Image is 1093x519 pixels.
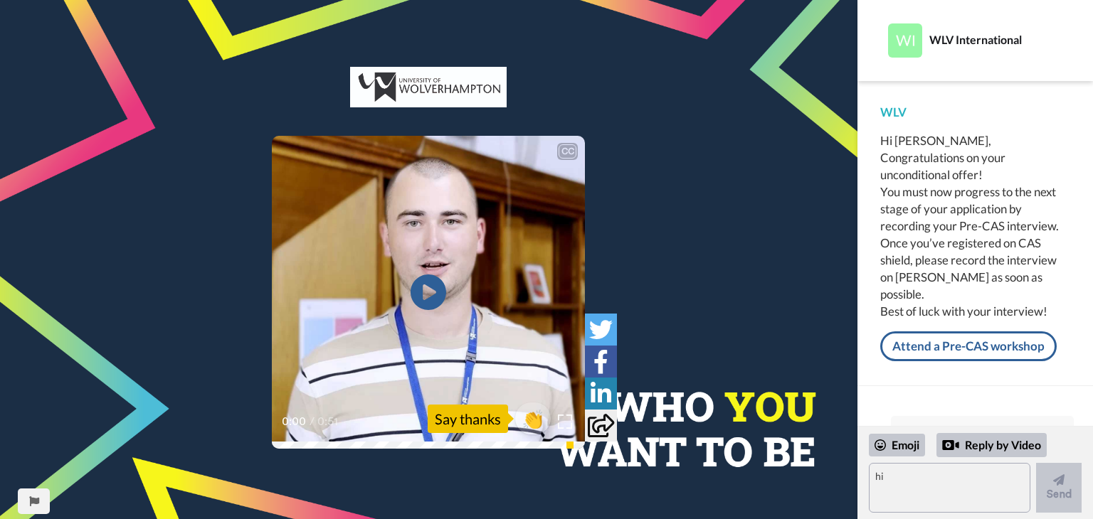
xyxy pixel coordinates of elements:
[929,33,1055,46] div: WLV International
[936,433,1047,457] div: Reply by Video
[515,402,551,434] button: 👏
[888,23,922,58] img: Profile Image
[880,331,1057,361] a: Attend a Pre-CAS workshop
[515,407,551,430] span: 👏
[869,434,925,456] div: Emoji
[1036,463,1082,513] button: Send
[428,405,508,433] div: Say thanks
[880,104,1070,121] div: WLV
[558,414,572,429] img: Full screen
[350,67,507,107] img: c0db3496-36db-47dd-bc5f-9f3a1f8391a7
[282,413,307,430] span: 0:00
[559,144,576,159] div: CC
[317,413,342,430] span: 0:51
[869,463,1030,513] textarea: hi
[310,413,315,430] span: /
[880,132,1070,320] div: Hi [PERSON_NAME], Congratulations on your unconditional offer! You must now progress to the next ...
[942,437,959,454] div: Reply by Video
